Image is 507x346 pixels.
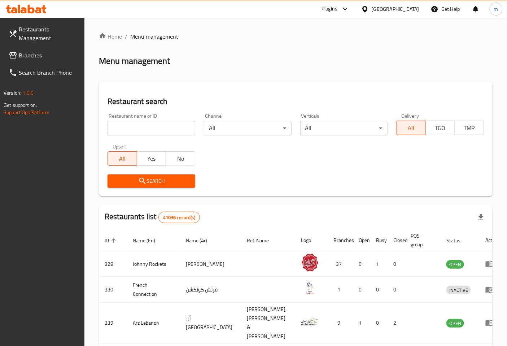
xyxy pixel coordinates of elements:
div: All [204,121,292,135]
span: Status [446,236,470,245]
button: All [396,121,426,135]
img: Arz Lebanon [301,312,319,330]
span: INACTIVE [446,286,471,294]
span: Search Branch Phone [19,68,79,77]
span: 1.0.0 [22,88,34,98]
th: Logo [295,229,328,251]
span: OPEN [446,260,464,269]
span: Name (Ar) [186,236,217,245]
td: فرنش كونكشن [180,277,241,303]
a: Branches [3,47,85,64]
td: 0 [353,277,370,303]
nav: breadcrumb [99,32,493,41]
div: Export file [472,209,490,226]
a: Restaurants Management [3,21,85,47]
td: 0 [370,277,388,303]
li: / [125,32,127,41]
span: Get support on: [4,100,37,110]
div: Menu [485,260,499,268]
span: Name (En) [133,236,165,245]
td: [PERSON_NAME],[PERSON_NAME] & [PERSON_NAME] [241,303,295,343]
span: All [399,123,423,133]
button: TGO [425,121,455,135]
div: All [300,121,388,135]
span: All [111,153,134,164]
td: 0 [388,251,405,277]
a: Support.OpsPlatform [4,108,49,117]
th: Action [480,229,504,251]
a: Search Branch Phone [3,64,85,81]
button: All [108,151,137,166]
span: TMP [458,123,481,133]
td: Johnny Rockets [127,251,180,277]
a: Home [99,32,122,41]
button: No [166,151,195,166]
button: Yes [137,151,166,166]
label: Delivery [401,113,419,118]
span: Restaurants Management [19,25,79,42]
input: Search for restaurant name or ID.. [108,121,195,135]
label: Upsell [113,144,126,149]
td: 0 [388,277,405,303]
span: POS group [411,232,432,249]
span: Ref. Name [247,236,278,245]
span: ID [105,236,118,245]
td: 328 [99,251,127,277]
td: 9 [328,303,353,343]
img: Johnny Rockets [301,254,319,272]
button: TMP [454,121,484,135]
td: 37 [328,251,353,277]
th: Closed [388,229,405,251]
span: Branches [19,51,79,60]
span: Search [113,177,189,186]
span: m [494,5,498,13]
h2: Menu management [99,55,170,67]
td: 1 [370,251,388,277]
td: French Connection [127,277,180,303]
div: Menu [485,319,499,327]
td: 0 [370,303,388,343]
div: [GEOGRAPHIC_DATA] [372,5,419,13]
span: Yes [140,153,163,164]
span: Menu management [130,32,178,41]
td: 1 [353,303,370,343]
div: INACTIVE [446,286,471,294]
td: 339 [99,303,127,343]
h2: Restaurants list [105,211,200,223]
h2: Restaurant search [108,96,484,107]
td: 1 [328,277,353,303]
th: Busy [370,229,388,251]
button: Search [108,174,195,188]
th: Branches [328,229,353,251]
td: Arz Lebanon [127,303,180,343]
span: 41036 record(s) [159,214,200,221]
th: Open [353,229,370,251]
div: Menu [485,285,499,294]
td: 0 [353,251,370,277]
div: Plugins [322,5,337,13]
span: OPEN [446,319,464,328]
span: TGO [429,123,452,133]
td: [PERSON_NAME] [180,251,241,277]
div: Total records count [158,212,200,223]
span: Version: [4,88,21,98]
img: French Connection [301,279,319,297]
td: 330 [99,277,127,303]
td: 2 [388,303,405,343]
td: أرز [GEOGRAPHIC_DATA] [180,303,241,343]
span: No [169,153,192,164]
